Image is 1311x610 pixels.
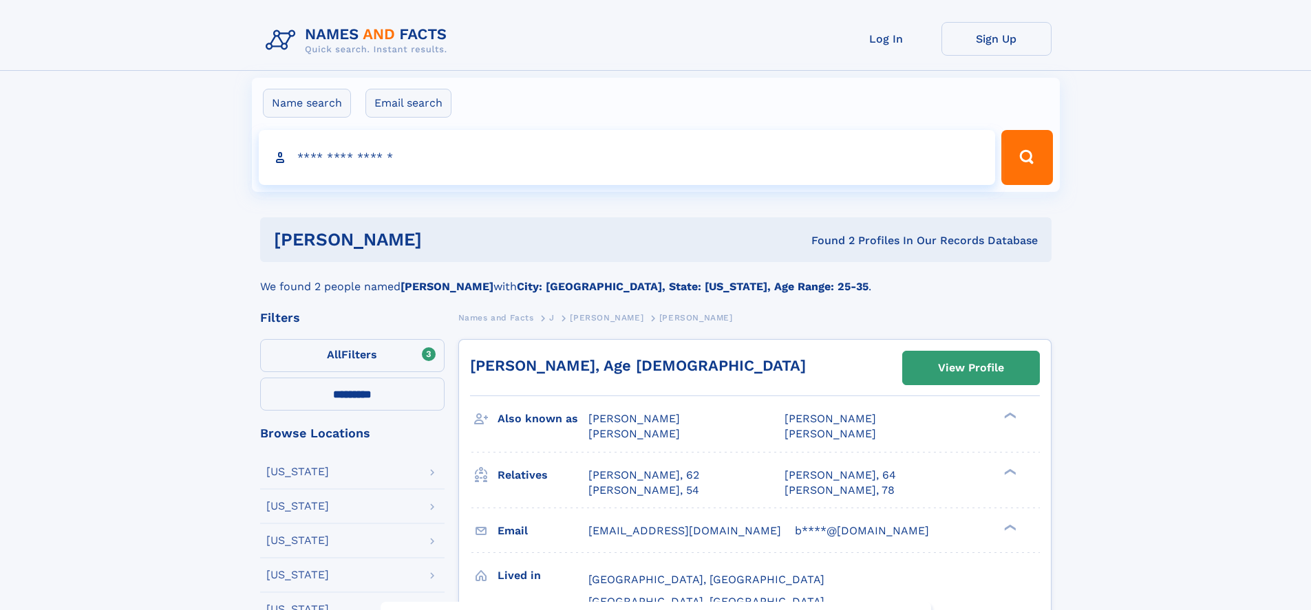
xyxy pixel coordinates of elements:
[327,348,341,361] span: All
[263,89,351,118] label: Name search
[588,524,781,537] span: [EMAIL_ADDRESS][DOMAIN_NAME]
[659,313,733,323] span: [PERSON_NAME]
[274,231,617,248] h1: [PERSON_NAME]
[941,22,1052,56] a: Sign Up
[903,351,1039,384] a: View Profile
[458,309,534,326] a: Names and Facts
[1001,523,1017,532] div: ❯
[498,407,588,431] h3: Also known as
[470,357,806,374] a: [PERSON_NAME], Age [DEMOGRAPHIC_DATA]
[260,22,458,59] img: Logo Names and Facts
[785,412,876,425] span: [PERSON_NAME]
[938,352,1004,384] div: View Profile
[260,339,445,372] label: Filters
[570,313,643,323] span: [PERSON_NAME]
[498,464,588,487] h3: Relatives
[588,412,680,425] span: [PERSON_NAME]
[266,535,329,546] div: [US_STATE]
[588,573,824,586] span: [GEOGRAPHIC_DATA], [GEOGRAPHIC_DATA]
[617,233,1038,248] div: Found 2 Profiles In Our Records Database
[588,595,824,608] span: [GEOGRAPHIC_DATA], [GEOGRAPHIC_DATA]
[401,280,493,293] b: [PERSON_NAME]
[517,280,868,293] b: City: [GEOGRAPHIC_DATA], State: [US_STATE], Age Range: 25-35
[266,569,329,580] div: [US_STATE]
[260,262,1052,295] div: We found 2 people named with .
[1001,411,1017,420] div: ❯
[785,427,876,440] span: [PERSON_NAME]
[588,483,699,498] a: [PERSON_NAME], 54
[785,483,895,498] a: [PERSON_NAME], 78
[365,89,451,118] label: Email search
[260,312,445,324] div: Filters
[831,22,941,56] a: Log In
[570,309,643,326] a: [PERSON_NAME]
[260,427,445,439] div: Browse Locations
[1001,130,1052,185] button: Search Button
[588,468,699,483] a: [PERSON_NAME], 62
[498,519,588,543] h3: Email
[498,564,588,587] h3: Lived in
[266,501,329,512] div: [US_STATE]
[549,309,555,326] a: J
[266,466,329,477] div: [US_STATE]
[1001,467,1017,476] div: ❯
[259,130,996,185] input: search input
[588,427,680,440] span: [PERSON_NAME]
[549,313,555,323] span: J
[785,468,896,483] a: [PERSON_NAME], 64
